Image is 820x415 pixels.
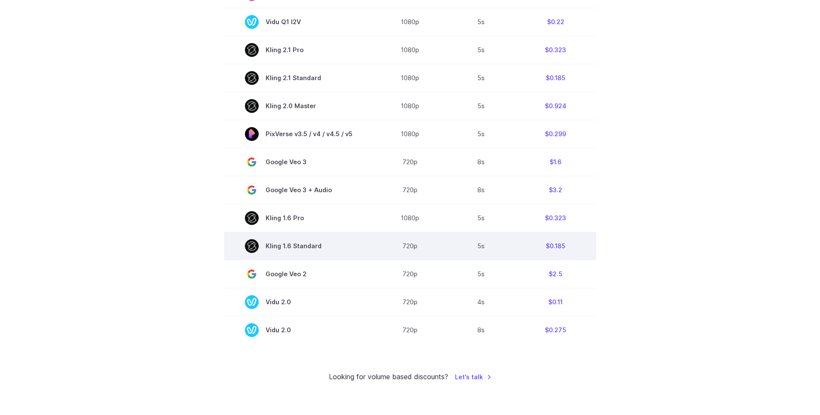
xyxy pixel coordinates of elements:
[245,99,353,113] span: Kling 2.0 Master
[447,288,515,316] td: 4s
[245,15,353,29] span: Vidu Q1 I2V
[515,260,596,288] td: $2.5
[245,239,353,253] span: Kling 1.6 Standard
[515,36,596,64] td: $0.323
[515,176,596,204] td: $3.2
[447,92,515,120] td: 5s
[373,232,447,260] td: 720p
[373,316,447,344] td: 720p
[515,8,596,36] td: $0.22
[245,323,353,337] span: Vidu 2.0
[373,260,447,288] td: 720p
[245,71,353,85] span: Kling 2.1 Standard
[515,148,596,176] td: $1.6
[373,92,447,120] td: 1080p
[373,176,447,204] td: 720p
[245,127,353,141] span: PixVerse v3.5 / v4 / v4.5 / v5
[447,120,515,148] td: 5s
[447,64,515,92] td: 5s
[373,120,447,148] td: 1080p
[515,64,596,92] td: $0.185
[373,36,447,64] td: 1080p
[245,211,353,225] span: Kling 1.6 Pro
[447,176,515,204] td: 8s
[245,43,353,57] span: Kling 2.1 Pro
[447,260,515,288] td: 5s
[329,371,448,383] small: Looking for volume based discounts?
[515,288,596,316] td: $0.11
[245,295,353,309] span: Vidu 2.0
[447,148,515,176] td: 8s
[373,64,447,92] td: 1080p
[373,8,447,36] td: 1080p
[245,267,353,281] span: Google Veo 2
[373,148,447,176] td: 720p
[447,316,515,344] td: 8s
[515,92,596,120] td: $0.924
[515,232,596,260] td: $0.185
[515,120,596,148] td: $0.299
[447,36,515,64] td: 5s
[515,204,596,232] td: $0.323
[373,288,447,316] td: 720p
[245,183,353,197] span: Google Veo 3 + Audio
[447,204,515,232] td: 5s
[447,8,515,36] td: 5s
[515,316,596,344] td: $0.275
[455,372,492,382] a: Let's talk
[447,232,515,260] td: 5s
[373,204,447,232] td: 1080p
[245,155,353,169] span: Google Veo 3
